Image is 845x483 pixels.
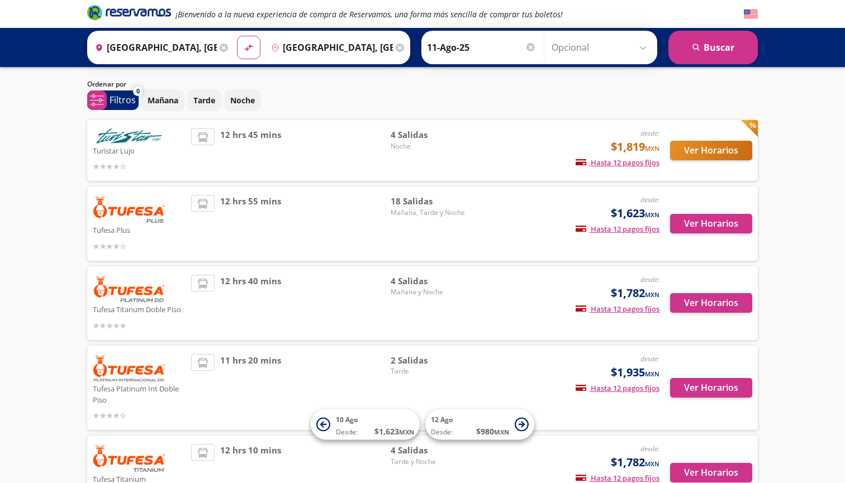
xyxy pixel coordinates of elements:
[87,4,171,21] i: Brand Logo
[645,211,659,219] small: MXN
[645,144,659,152] small: MXN
[670,293,752,313] button: Ver Horarios
[427,34,537,61] input: Elegir Fecha
[220,275,281,332] span: 12 hrs 40 mins
[425,409,534,440] button: 12 AgoDesde:$980MXN
[576,383,659,393] span: Hasta 12 pagos fijos
[93,144,186,157] p: Turistar Lujo
[576,224,659,234] span: Hasta 12 pagos fijos
[391,195,469,208] span: 18 Salidas
[148,94,178,106] p: Mañana
[640,128,659,138] em: desde:
[391,366,469,376] span: Tarde
[391,457,469,467] span: Tarde y Noche
[399,428,414,436] small: MXN
[391,354,469,367] span: 2 Salidas
[374,425,414,437] span: $ 1,623
[611,285,659,302] span: $1,782
[611,205,659,222] span: $1,623
[220,128,281,173] span: 12 hrs 45 mins
[93,302,186,315] p: Tufesa Titanum Doble Piso
[136,87,140,96] span: 0
[552,34,652,61] input: Opcional
[431,415,453,424] span: 12 Ago
[336,427,358,437] span: Desde:
[110,93,136,107] p: Filtros
[93,381,186,405] p: Tufesa Platinum Int Doble Piso
[336,415,358,424] span: 10 Ago
[670,463,752,482] button: Ver Horarios
[93,223,186,236] p: Tufesa Plus
[576,473,659,483] span: Hasta 12 pagos fijos
[744,7,758,21] button: English
[476,425,509,437] span: $ 980
[645,290,659,299] small: MXN
[220,354,281,422] span: 11 hrs 20 mins
[391,141,469,151] span: Noche
[93,128,165,144] img: Turistar Lujo
[576,157,659,168] span: Hasta 12 pagos fijos
[267,34,393,61] input: Buscar Destino
[670,141,752,160] button: Ver Horarios
[187,89,221,111] button: Tarde
[87,4,171,24] a: Brand Logo
[311,409,420,440] button: 10 AgoDesde:$1,623MXN
[431,427,453,437] span: Desde:
[220,195,281,252] span: 12 hrs 55 mins
[391,128,469,141] span: 4 Salidas
[494,428,509,436] small: MXN
[141,89,184,111] button: Mañana
[93,444,165,472] img: Tufesa Titanium
[193,94,215,106] p: Tarde
[87,90,139,110] button: 0Filtros
[640,275,659,284] em: desde:
[224,89,261,111] button: Noche
[576,304,659,314] span: Hasta 12 pagos fijos
[93,354,165,381] img: Tufesa Platinum Int Doble Piso
[611,364,659,381] span: $1,935
[645,460,659,468] small: MXN
[668,31,758,64] button: Buscar
[391,275,469,288] span: 4 Salidas
[391,287,469,297] span: Mañana y Noche
[391,208,469,218] span: Mañana, Tarde y Noche
[670,214,752,233] button: Ver Horarios
[91,34,217,61] input: Buscar Origen
[640,354,659,364] em: desde:
[611,454,659,471] span: $1,782
[670,378,752,398] button: Ver Horarios
[640,444,659,453] em: desde:
[230,94,255,106] p: Noche
[645,370,659,378] small: MXN
[93,275,165,303] img: Tufesa Titanum Doble Piso
[391,444,469,457] span: 4 Salidas
[93,195,165,223] img: Tufesa Plus
[87,79,126,89] p: Ordenar por
[640,195,659,204] em: desde:
[611,138,659,155] span: $1,819
[175,9,563,20] em: ¡Bienvenido a la nueva experiencia de compra de Reservamos, una forma más sencilla de comprar tus...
